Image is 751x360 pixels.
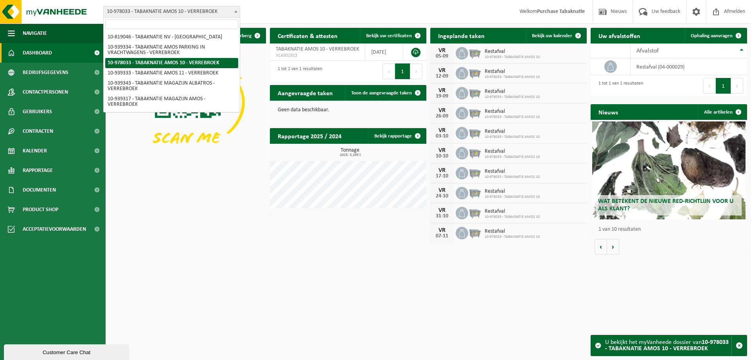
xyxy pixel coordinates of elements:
div: 07-11 [434,233,450,239]
strong: 10-978033 - TABAKNATIE AMOS 10 - VERREBROEK [605,339,729,352]
span: Contactpersonen [23,82,68,102]
img: WB-2500-GAL-GY-01 [468,46,482,59]
div: 03-10 [434,134,450,139]
span: Restafval [485,89,540,95]
a: Bekijk uw kalender [526,28,586,43]
span: Acceptatievoorwaarden [23,219,86,239]
div: 26-09 [434,114,450,119]
a: Bekijk rapportage [368,128,426,144]
h2: Aangevraagde taken [270,85,341,100]
div: U bekijkt het myVanheede dossier van [605,335,731,356]
span: Product Shop [23,200,58,219]
li: 10-939334 - TABAKNATIE AMOS PARKING IN VRACHTWAGENS - VERREBROEK [105,42,238,58]
span: 10-978033 - TABAKNATIE AMOS 10 [485,115,540,119]
span: Wat betekent de nieuwe RED-richtlijn voor u als klant? [598,198,733,212]
button: Next [731,78,743,94]
a: Alle artikelen [698,104,746,120]
button: Next [410,63,422,79]
div: 19-09 [434,94,450,99]
span: Restafval [485,168,540,175]
div: 12-09 [434,74,450,79]
span: 10-978033 - TABAKNATIE AMOS 10 [485,215,540,219]
button: Vorige [595,239,607,255]
a: Bekijk uw certificaten [360,28,426,43]
p: Geen data beschikbaar. [278,107,419,113]
span: 10-978033 - TABAKNATIE AMOS 10 - VERREBROEK [103,6,240,18]
button: Previous [383,63,395,79]
img: WB-2500-GAL-GY-01 [468,126,482,139]
span: Restafval [485,148,540,155]
button: 1 [395,63,410,79]
img: WB-2500-GAL-GY-01 [468,186,482,199]
span: Bekijk uw kalender [532,33,572,38]
span: TABAKNATIE AMOS 10 - VERREBROEK [276,46,359,52]
span: Toon de aangevraagde taken [351,90,412,96]
span: Ophaling aanvragen [691,33,733,38]
div: 31-10 [434,213,450,219]
span: 10-978033 - TABAKNATIE AMOS 10 [485,195,540,199]
td: restafval (04-000029) [631,58,747,75]
img: WB-2500-GAL-GY-01 [468,106,482,119]
h3: Tonnage [274,148,426,157]
iframe: chat widget [4,343,131,360]
div: VR [434,167,450,174]
span: 10-978033 - TABAKNATIE AMOS 10 [485,235,540,239]
span: 2025: 3,295 t [274,153,426,157]
a: Toon de aangevraagde taken [345,85,426,101]
span: Bedrijfsgegevens [23,63,68,82]
li: 10-978033 - TABAKNATIE AMOS 10 - VERREBROEK [105,58,238,68]
h2: Ingeplande taken [430,28,492,43]
img: WB-2500-GAL-GY-01 [468,166,482,179]
div: VR [434,67,450,74]
span: Restafval [485,228,540,235]
div: VR [434,207,450,213]
span: 10-978033 - TABAKNATIE AMOS 10 [485,95,540,99]
li: 10-939343 - TABAKNATIE MAGAZIJN ALBATROS - VERREBROEK [105,78,238,94]
span: 10-978033 - TABAKNATIE AMOS 10 [485,55,540,60]
h2: Nieuws [591,104,626,119]
div: 05-09 [434,54,450,59]
img: WB-2500-GAL-GY-01 [468,86,482,99]
a: Ophaling aanvragen [685,28,746,43]
span: Restafval [485,128,540,135]
td: [DATE] [365,43,403,61]
strong: Purchase Tabaknatie [537,9,585,14]
span: VLA901913 [276,52,359,59]
span: 10-978033 - TABAKNATIE AMOS 10 [485,75,540,80]
div: 24-10 [434,194,450,199]
h2: Certificaten & attesten [270,28,345,43]
span: Documenten [23,180,56,200]
img: WB-2500-GAL-GY-01 [468,146,482,159]
div: VR [434,107,450,114]
img: WB-2500-GAL-GY-01 [468,66,482,79]
div: 17-10 [434,174,450,179]
li: 10-819046 - TABAKNATIE NV - [GEOGRAPHIC_DATA] [105,32,238,42]
span: Kalender [23,141,47,161]
span: Rapportage [23,161,53,180]
span: Verberg [234,33,252,38]
div: VR [434,87,450,94]
span: Restafval [485,49,540,55]
span: 10-978033 - TABAKNATIE AMOS 10 - VERREBROEK [104,6,240,17]
span: 10-978033 - TABAKNATIE AMOS 10 [485,175,540,179]
div: VR [434,227,450,233]
button: Verberg [228,28,265,43]
span: Restafval [485,69,540,75]
div: VR [434,147,450,154]
span: Dashboard [23,43,52,63]
span: Gebruikers [23,102,52,121]
span: Restafval [485,188,540,195]
div: VR [434,127,450,134]
span: 10-978033 - TABAKNATIE AMOS 10 [485,155,540,159]
span: Bekijk uw certificaten [366,33,412,38]
button: Volgende [607,239,619,255]
li: 10-939312 - TABAKNATIE MAGAZIJN AMOS 5 - VERREBROEK [105,110,238,125]
span: Navigatie [23,24,47,43]
img: WB-2500-GAL-GY-01 [468,226,482,239]
span: Restafval [485,208,540,215]
li: 10-939333 - TABAKNATIE AMOS 11 - VERREBROEK [105,68,238,78]
button: Previous [703,78,716,94]
p: 1 van 10 resultaten [598,227,743,232]
div: 1 tot 1 van 1 resultaten [595,77,643,94]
